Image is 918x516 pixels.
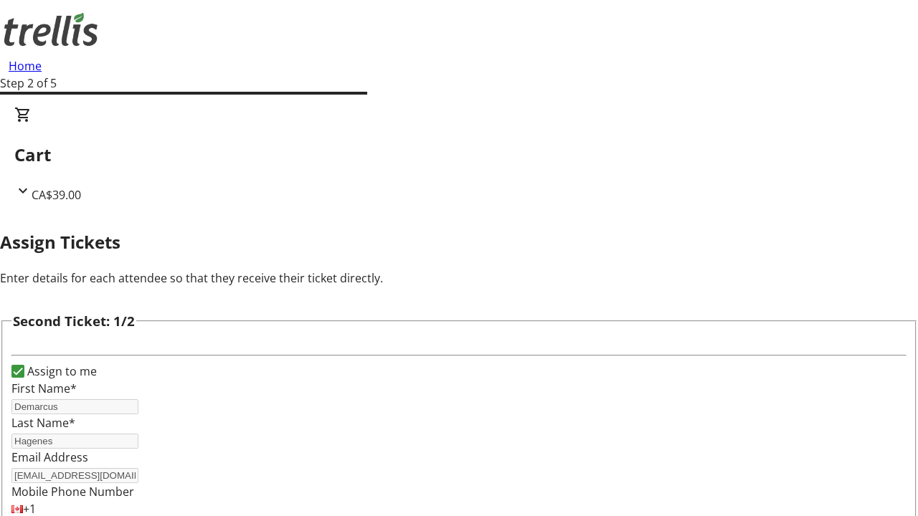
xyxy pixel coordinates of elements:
[11,381,77,396] label: First Name*
[11,449,88,465] label: Email Address
[24,363,97,380] label: Assign to me
[32,187,81,203] span: CA$39.00
[13,311,135,331] h3: Second Ticket: 1/2
[11,484,134,500] label: Mobile Phone Number
[11,415,75,431] label: Last Name*
[14,106,904,204] div: CartCA$39.00
[14,142,904,168] h2: Cart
